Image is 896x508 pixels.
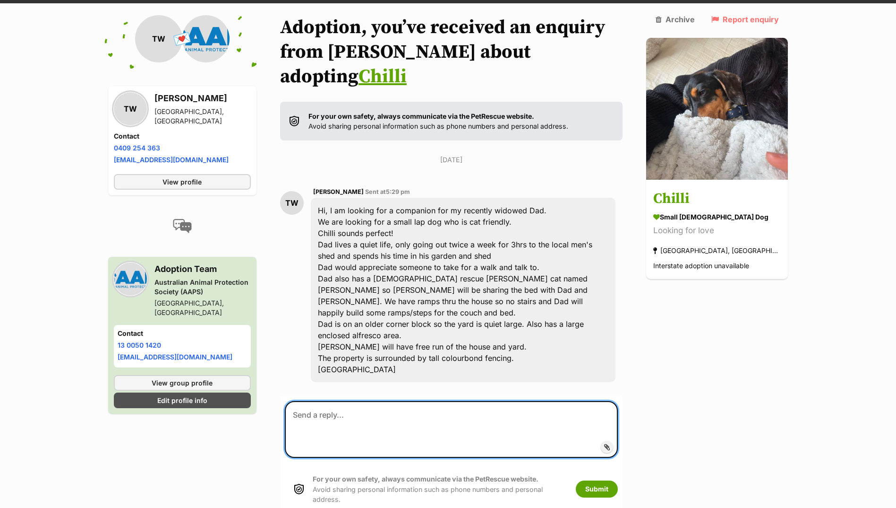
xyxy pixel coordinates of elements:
div: Australian Animal Protection Society (AAPS) [154,278,251,297]
a: [EMAIL_ADDRESS][DOMAIN_NAME] [118,353,232,361]
span: View profile [162,177,202,187]
a: Edit profile info [114,393,251,408]
h1: Adoption, you’ve received an enquiry from [PERSON_NAME] about adopting [280,15,623,89]
span: Edit profile info [157,395,207,405]
button: Submit [576,481,618,498]
p: [DATE] [280,155,623,165]
span: View group profile [152,378,213,388]
h3: Chilli [653,189,781,210]
p: Avoid sharing personal information such as phone numbers and personal address. [313,474,566,504]
p: Avoid sharing personal information such as phone numbers and personal address. [308,111,568,131]
a: 13 0050 1420 [118,341,161,349]
a: Report enquiry [711,15,779,24]
a: Chilli [358,65,407,88]
span: [PERSON_NAME] [313,188,364,195]
span: Interstate adoption unavailable [653,262,749,270]
a: [EMAIL_ADDRESS][DOMAIN_NAME] [114,156,229,164]
div: small [DEMOGRAPHIC_DATA] Dog [653,212,781,222]
h4: Contact [114,131,251,141]
img: Australian Animal Protection Society (AAPS) profile pic [114,263,147,296]
div: Hi, I am looking for a companion for my recently widowed Dad. We are looking for a small lap dog ... [311,198,616,382]
strong: For your own safety, always communicate via the PetRescue website. [313,475,538,483]
div: TW [114,92,147,125]
span: 5:29 pm [386,188,410,195]
a: View profile [114,174,251,190]
span: 💌 [171,29,193,49]
div: [GEOGRAPHIC_DATA], [GEOGRAPHIC_DATA] [154,298,251,317]
span: Sent at [365,188,410,195]
h3: Adoption Team [154,263,251,276]
strong: For your own safety, always communicate via the PetRescue website. [308,112,534,120]
img: Chilli [646,38,788,180]
a: View group profile [114,375,251,391]
a: Archive [656,15,695,24]
img: Australian Animal Protection Society (AAPS) profile pic [182,15,230,62]
div: Looking for love [653,225,781,237]
h3: [PERSON_NAME] [154,92,251,105]
div: TW [135,15,182,62]
a: Chilli small [DEMOGRAPHIC_DATA] Dog Looking for love [GEOGRAPHIC_DATA], [GEOGRAPHIC_DATA] Interst... [646,182,788,280]
a: 0409 254 363 [114,144,160,152]
img: conversation-icon-4a6f8262b818ee0b60e3300018af0b2d0b884aa5de6e9bcb8d3d4eeb1a70a7c4.svg [173,219,192,233]
div: [GEOGRAPHIC_DATA], [GEOGRAPHIC_DATA] [154,107,251,126]
div: [GEOGRAPHIC_DATA], [GEOGRAPHIC_DATA] [653,245,781,257]
h4: Contact [118,329,247,338]
div: TW [280,191,304,215]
